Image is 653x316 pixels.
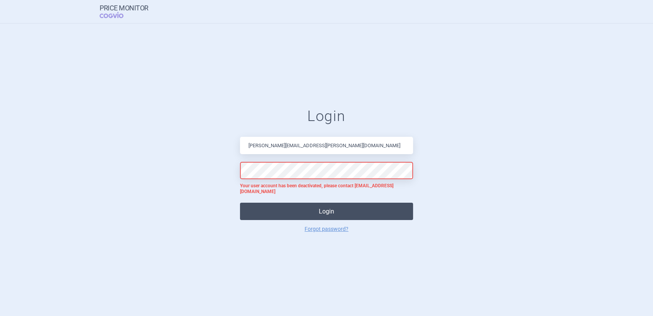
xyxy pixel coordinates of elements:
[100,4,148,12] strong: Price Monitor
[240,108,413,125] h1: Login
[100,4,148,19] a: Price MonitorCOGVIO
[100,12,134,18] span: COGVIO
[305,226,348,232] a: Forgot password?
[240,183,413,195] p: Your user account has been deactivated, please contact [EMAIL_ADDRESS][DOMAIN_NAME]
[240,137,413,154] input: Email
[240,203,413,220] button: Login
